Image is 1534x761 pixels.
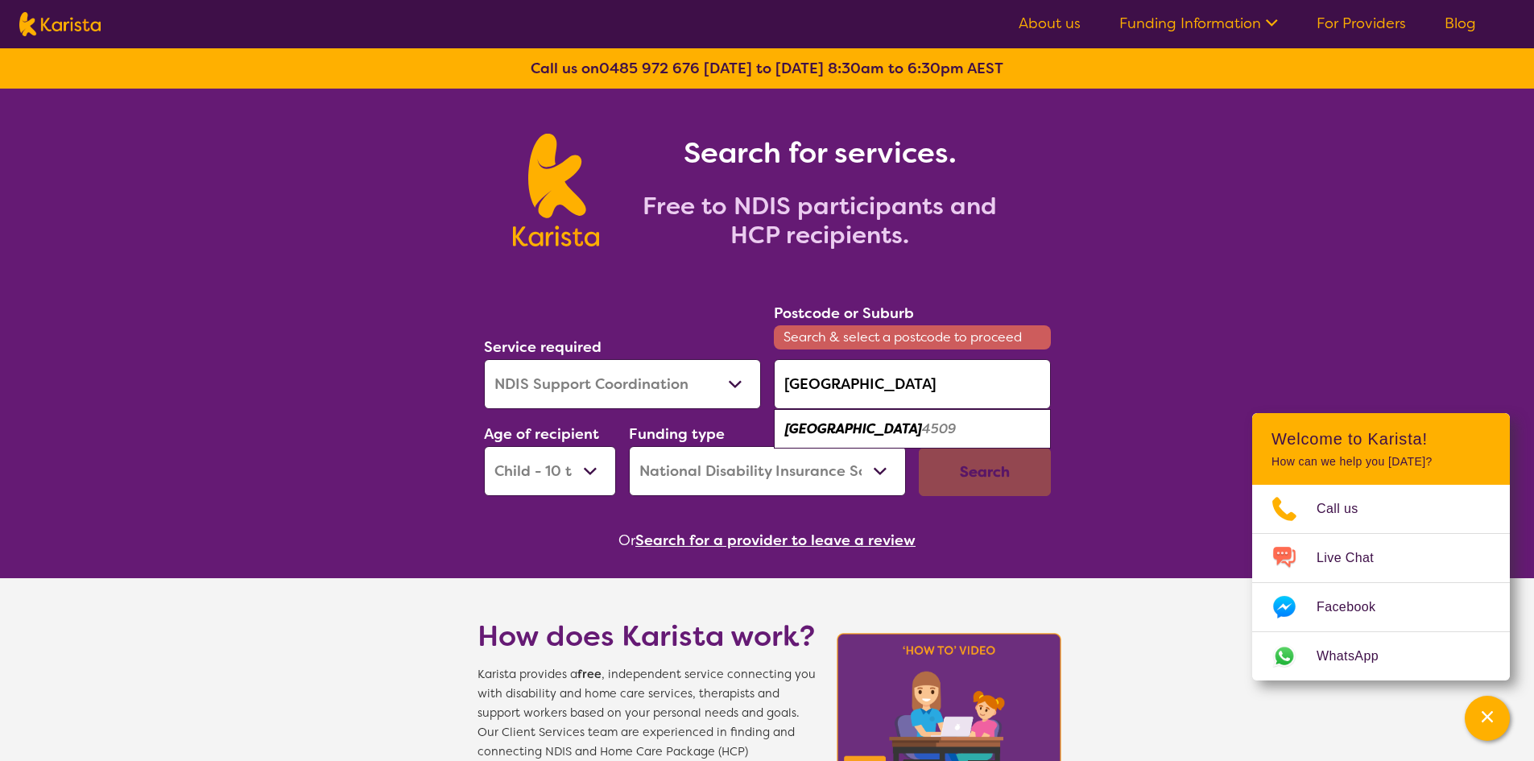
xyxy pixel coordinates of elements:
[774,359,1051,409] input: Type
[1317,14,1406,33] a: For Providers
[1252,485,1510,680] ul: Choose channel
[531,59,1003,78] b: Call us on [DATE] to [DATE] 8:30am to 6:30pm AEST
[1317,595,1395,619] span: Facebook
[629,424,725,444] label: Funding type
[478,617,816,656] h1: How does Karista work?
[618,134,1021,172] h1: Search for services.
[1317,546,1393,570] span: Live Chat
[484,337,602,357] label: Service required
[1445,14,1476,33] a: Blog
[1252,632,1510,680] a: Web link opens in a new tab.
[1317,644,1398,668] span: WhatsApp
[513,134,599,246] img: Karista logo
[618,528,635,552] span: Or
[782,414,1043,445] div: North Lakes 4509
[1271,429,1491,449] h2: Welcome to Karista!
[1119,14,1278,33] a: Funding Information
[774,325,1051,349] span: Search & select a postcode to proceed
[599,59,700,78] a: 0485 972 676
[1271,455,1491,469] p: How can we help you [DATE]?
[19,12,101,36] img: Karista logo
[618,192,1021,250] h2: Free to NDIS participants and HCP recipients.
[922,420,956,437] em: 4509
[1317,497,1378,521] span: Call us
[1019,14,1081,33] a: About us
[484,424,599,444] label: Age of recipient
[1465,696,1510,741] button: Channel Menu
[774,304,914,323] label: Postcode or Suburb
[1252,413,1510,680] div: Channel Menu
[577,667,602,682] b: free
[635,528,916,552] button: Search for a provider to leave a review
[785,420,922,437] em: [GEOGRAPHIC_DATA]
